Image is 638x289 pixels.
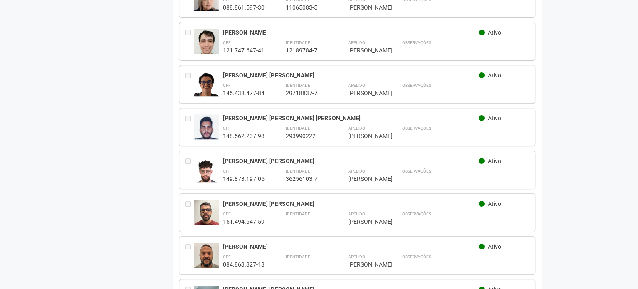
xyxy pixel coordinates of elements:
[285,89,327,97] div: 29718837-7
[223,243,479,250] div: [PERSON_NAME]
[285,47,327,54] div: 12189784-7
[223,169,231,173] strong: CPF
[194,29,219,63] img: user.jpg
[223,218,265,225] div: 151.494.647-59
[348,175,381,183] div: [PERSON_NAME]
[348,83,365,88] strong: Apelido
[194,157,219,190] img: user.jpg
[223,29,479,36] div: [PERSON_NAME]
[402,169,431,173] strong: Observações
[348,47,381,54] div: [PERSON_NAME]
[194,114,219,146] img: user.jpg
[285,83,310,88] strong: Identidade
[402,83,431,88] strong: Observações
[223,254,231,259] strong: CPF
[285,175,327,183] div: 36256103-7
[488,115,501,121] span: Ativo
[223,72,479,79] div: [PERSON_NAME] [PERSON_NAME]
[348,40,365,45] strong: Apelido
[348,132,381,140] div: [PERSON_NAME]
[194,200,219,230] img: user.jpg
[402,254,431,259] strong: Observações
[223,175,265,183] div: 149.873.197-05
[488,158,501,164] span: Ativo
[348,126,365,131] strong: Apelido
[488,29,501,36] span: Ativo
[223,89,265,97] div: 145.438.477-84
[223,132,265,140] div: 148.562.237-98
[185,114,194,140] div: Entre em contato com a Aministração para solicitar o cancelamento ou 2a via
[285,254,310,259] strong: Identidade
[223,83,231,88] strong: CPF
[223,261,265,268] div: 084.863.827-18
[348,169,365,173] strong: Apelido
[185,29,194,54] div: Entre em contato com a Aministração para solicitar o cancelamento ou 2a via
[223,47,265,54] div: 121.747.647-41
[348,261,381,268] div: [PERSON_NAME]
[194,243,219,273] img: user.jpg
[348,4,381,11] div: [PERSON_NAME]
[488,72,501,79] span: Ativo
[402,126,431,131] strong: Observações
[223,114,479,122] div: [PERSON_NAME] [PERSON_NAME] [PERSON_NAME]
[402,40,431,45] strong: Observações
[348,89,381,97] div: [PERSON_NAME]
[223,200,479,207] div: [PERSON_NAME] [PERSON_NAME]
[488,243,501,250] span: Ativo
[402,212,431,216] strong: Observações
[223,40,231,45] strong: CPF
[348,218,381,225] div: [PERSON_NAME]
[285,4,327,11] div: 11065083-5
[194,72,219,101] img: user.jpg
[285,169,310,173] strong: Identidade
[223,157,479,165] div: [PERSON_NAME] [PERSON_NAME]
[285,126,310,131] strong: Identidade
[223,4,265,11] div: 088.861.597-30
[185,157,194,183] div: Entre em contato com a Aministração para solicitar o cancelamento ou 2a via
[185,243,194,268] div: Entre em contato com a Aministração para solicitar o cancelamento ou 2a via
[185,200,194,225] div: Entre em contato com a Aministração para solicitar o cancelamento ou 2a via
[223,212,231,216] strong: CPF
[348,212,365,216] strong: Apelido
[285,132,327,140] div: 293990222
[185,72,194,97] div: Entre em contato com a Aministração para solicitar o cancelamento ou 2a via
[223,126,231,131] strong: CPF
[285,40,310,45] strong: Identidade
[488,200,501,207] span: Ativo
[348,254,365,259] strong: Apelido
[285,212,310,216] strong: Identidade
